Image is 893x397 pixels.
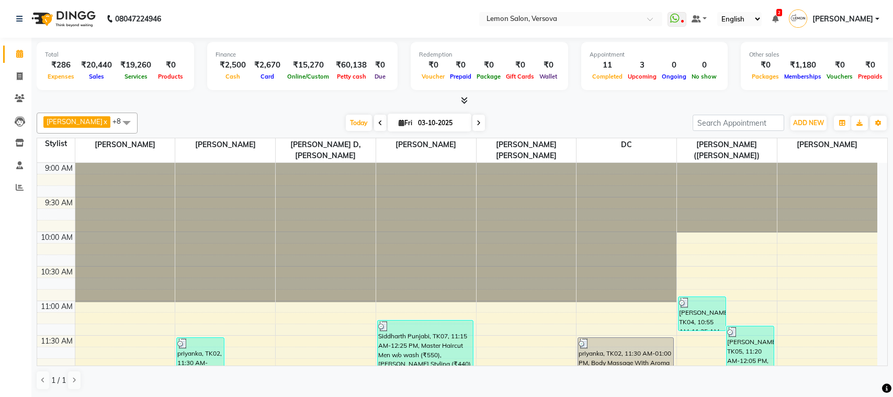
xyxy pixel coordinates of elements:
div: ₹0 [155,59,186,71]
div: ₹0 [474,59,503,71]
div: Appointment [590,50,719,59]
span: Due [372,73,388,80]
span: Cash [223,73,243,80]
button: ADD NEW [790,116,827,130]
div: Stylist [37,138,75,149]
span: [PERSON_NAME] ([PERSON_NAME]) [677,138,777,162]
span: No show [689,73,719,80]
span: +8 [112,117,129,125]
span: Gift Cards [503,73,537,80]
span: [PERSON_NAME] [175,138,275,151]
div: ₹286 [45,59,77,71]
span: Ongoing [659,73,689,80]
div: 0 [689,59,719,71]
span: Packages [749,73,782,80]
div: ₹19,260 [116,59,155,71]
div: 10:30 AM [39,267,75,278]
span: Voucher [419,73,447,80]
div: ₹0 [855,59,885,71]
div: ₹0 [447,59,474,71]
span: ADD NEW [793,119,824,127]
span: [PERSON_NAME] [812,14,873,25]
div: ₹0 [503,59,537,71]
span: Upcoming [625,73,659,80]
div: ₹1,180 [782,59,824,71]
div: [PERSON_NAME], TK04, 10:55 AM-11:25 AM, Loreal Absolut Wash Below Shoulder (₹660) [679,297,726,330]
div: Finance [216,50,389,59]
input: Search Appointment [693,115,784,131]
span: [PERSON_NAME] [75,138,175,151]
span: Sales [86,73,107,80]
span: Card [258,73,277,80]
div: ₹0 [371,59,389,71]
div: 10:00 AM [39,232,75,243]
span: [PERSON_NAME] [376,138,476,151]
span: DC [577,138,676,151]
span: [PERSON_NAME] D,[PERSON_NAME] [276,138,376,162]
div: 11:30 AM [39,336,75,347]
span: [PERSON_NAME] [PERSON_NAME] [477,138,577,162]
img: logo [27,4,98,34]
b: 08047224946 [115,4,161,34]
span: Wallet [537,73,560,80]
div: ₹20,440 [77,59,116,71]
span: Products [155,73,186,80]
div: 3 [625,59,659,71]
span: Services [122,73,150,80]
input: 2025-10-03 [415,115,467,131]
div: 9:00 AM [43,163,75,174]
div: ₹60,138 [332,59,371,71]
span: [PERSON_NAME] [47,117,103,126]
div: ₹0 [419,59,447,71]
div: Total [45,50,186,59]
span: Online/Custom [285,73,332,80]
div: 9:30 AM [43,197,75,208]
span: Vouchers [824,73,855,80]
span: Completed [590,73,625,80]
div: 11 [590,59,625,71]
span: 1 / 1 [51,375,66,386]
span: Petty cash [334,73,369,80]
div: ₹2,500 [216,59,250,71]
span: Expenses [45,73,77,80]
span: Today [346,115,372,131]
span: Memberships [782,73,824,80]
span: Prepaid [447,73,474,80]
div: 0 [659,59,689,71]
span: Package [474,73,503,80]
div: ₹2,670 [250,59,285,71]
span: 2 [776,9,782,16]
span: Fri [396,119,415,127]
span: [PERSON_NAME] [777,138,877,151]
a: 2 [772,14,778,24]
div: [PERSON_NAME], TK05, 11:20 AM-12:05 PM, Naturica Scalp treatment [DEMOGRAPHIC_DATA] (₹1650) [727,326,774,377]
div: Redemption [419,50,560,59]
div: 11:00 AM [39,301,75,312]
div: ₹0 [537,59,560,71]
div: ₹0 [824,59,855,71]
div: ₹0 [749,59,782,71]
a: x [103,117,107,126]
span: Prepaids [855,73,885,80]
img: Radhika Solanki [789,9,807,28]
div: ₹15,270 [285,59,332,71]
